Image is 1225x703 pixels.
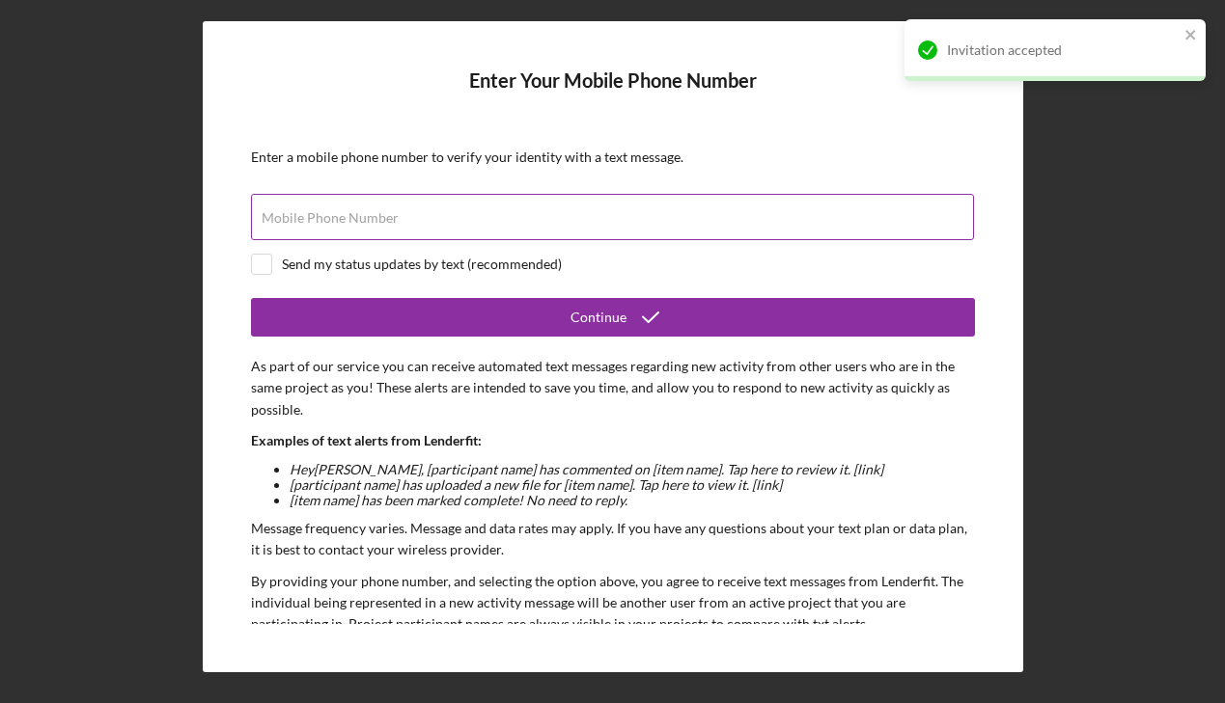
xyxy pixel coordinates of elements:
div: Enter a mobile phone number to verify your identity with a text message. [251,149,975,165]
li: Hey [PERSON_NAME] , [participant name] has commented on [item name]. Tap here to review it. [link] [290,462,975,477]
p: Message frequency varies. Message and data rates may apply. If you have any questions about your ... [251,518,975,561]
button: close [1184,27,1198,45]
button: Continue [251,298,975,337]
li: [participant name] has uploaded a new file for [item name]. Tap here to view it. [link] [290,477,975,493]
h4: Enter Your Mobile Phone Number [251,69,975,121]
p: As part of our service you can receive automated text messages regarding new activity from other ... [251,356,975,420]
div: Send my status updates by text (recommended) [282,257,562,272]
div: Invitation accepted [947,42,1179,58]
div: Continue [571,298,626,337]
p: By providing your phone number, and selecting the option above, you agree to receive text message... [251,571,975,635]
label: Mobile Phone Number [262,210,399,226]
li: [item name] has been marked complete! No need to reply. [290,493,975,508]
p: Examples of text alerts from Lenderfit: [251,430,975,451]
